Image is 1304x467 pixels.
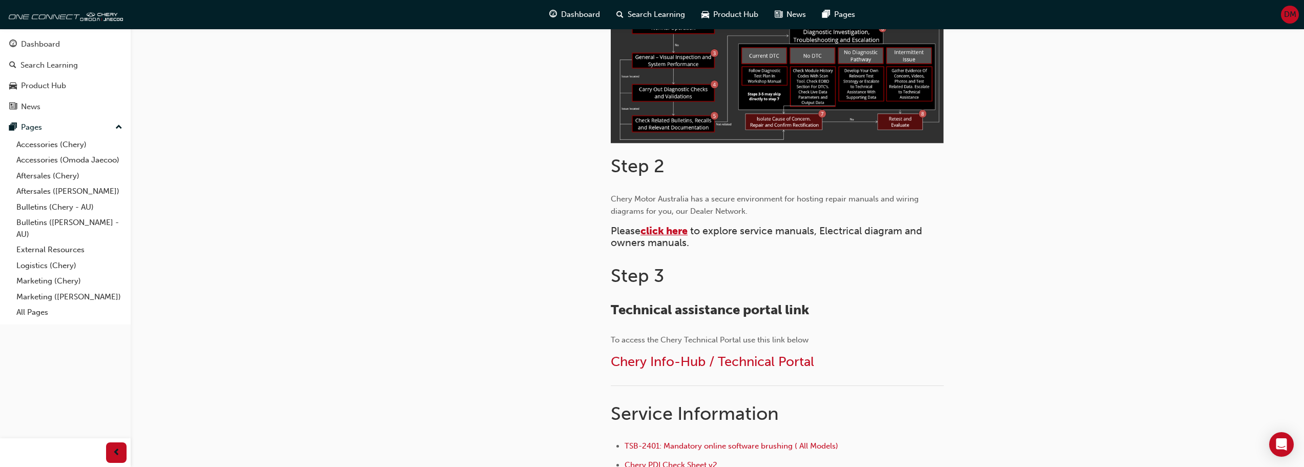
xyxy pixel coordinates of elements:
span: Technical assistance portal link [611,302,809,318]
div: News [21,101,40,113]
span: prev-icon [113,446,120,459]
button: DashboardSearch LearningProduct HubNews [4,33,127,118]
a: Search Learning [4,56,127,75]
a: Accessories (Omoda Jaecoo) [12,152,127,168]
a: Aftersales ([PERSON_NAME]) [12,184,127,199]
a: Marketing (Chery) [12,273,127,289]
span: car-icon [701,8,709,21]
a: pages-iconPages [814,4,863,25]
a: External Resources [12,242,127,258]
a: Bulletins ([PERSON_NAME] - AU) [12,215,127,242]
span: news-icon [775,8,782,21]
button: DM [1281,6,1299,24]
span: Pages [834,9,855,21]
a: click here [640,225,688,237]
span: Service Information [611,402,779,424]
span: Step 3 [611,265,664,287]
a: Chery Info-Hub / Technical Portal [611,354,814,370]
span: guage-icon [549,8,557,21]
span: pages-icon [822,8,830,21]
div: Dashboard [21,38,60,50]
span: pages-icon [9,123,17,132]
span: Step 2 [611,155,665,177]
span: To access the Chery Technical Portal use this link below [611,335,809,344]
a: Logistics (Chery) [12,258,127,274]
span: search-icon [9,61,16,70]
a: Marketing ([PERSON_NAME]) [12,289,127,305]
a: Accessories (Chery) [12,137,127,153]
a: News [4,97,127,116]
div: Open Intercom Messenger [1269,432,1294,457]
a: guage-iconDashboard [541,4,608,25]
a: car-iconProduct Hub [693,4,767,25]
span: car-icon [9,82,17,91]
a: Product Hub [4,76,127,95]
img: oneconnect [5,4,123,25]
span: guage-icon [9,40,17,49]
span: Product Hub [713,9,758,21]
a: Aftersales (Chery) [12,168,127,184]
span: Dashboard [561,9,600,21]
a: All Pages [12,304,127,320]
a: news-iconNews [767,4,814,25]
div: Pages [21,121,42,133]
div: Search Learning [20,59,78,71]
a: Bulletins (Chery - AU) [12,199,127,215]
span: News [786,9,806,21]
span: up-icon [115,121,122,134]
div: Product Hub [21,80,66,92]
span: Please [611,225,640,237]
span: Chery Motor Australia has a secure environment for hosting repair manuals and wiring diagrams for... [611,194,921,216]
span: Search Learning [628,9,685,21]
span: search-icon [616,8,624,21]
button: Pages [4,118,127,137]
span: DM [1284,9,1296,21]
span: news-icon [9,103,17,112]
span: to explore service manuals, Electrical diagram and owners manuals. [611,225,925,249]
a: Dashboard [4,35,127,54]
a: TSB-2401: Mandatory online software brushing ( All Models) [625,441,838,451]
a: search-iconSearch Learning [608,4,693,25]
